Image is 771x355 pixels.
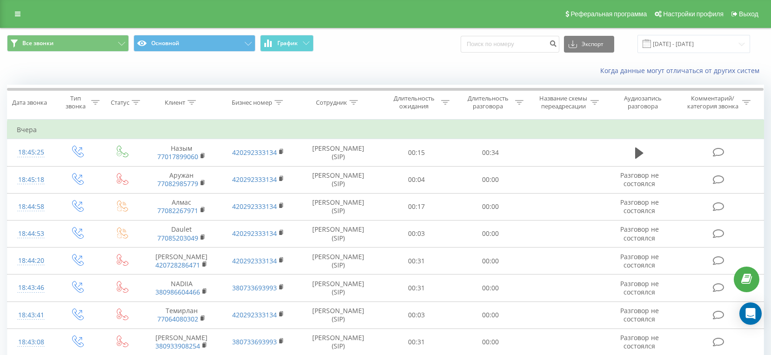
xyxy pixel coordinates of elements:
[297,139,380,166] td: [PERSON_NAME] (SIP)
[143,301,220,328] td: Темирлан
[620,333,659,350] span: Разговор не состоялся
[453,166,527,193] td: 00:00
[155,342,200,350] a: 380933908254
[380,166,454,193] td: 00:04
[143,166,220,193] td: Аружан
[12,99,47,107] div: Дата звонка
[111,99,129,107] div: Статус
[453,301,527,328] td: 00:00
[297,301,380,328] td: [PERSON_NAME] (SIP)
[297,275,380,301] td: [PERSON_NAME] (SIP)
[685,94,740,110] div: Комментарий/категория звонка
[620,171,659,188] span: Разговор не состоялся
[232,256,277,265] a: 420292333134
[620,279,659,296] span: Разговор не состоялся
[380,248,454,275] td: 00:31
[620,306,659,323] span: Разговор не состоялся
[564,36,614,53] button: Экспорт
[134,35,255,52] button: Основной
[17,143,45,161] div: 18:45:25
[380,139,454,166] td: 00:15
[157,206,198,215] a: 77082267971
[157,179,198,188] a: 77082985779
[63,94,89,110] div: Тип звонка
[663,10,724,18] span: Настройки профиля
[389,94,439,110] div: Длительность ожидания
[453,248,527,275] td: 00:00
[538,94,588,110] div: Название схемы переадресации
[232,202,277,211] a: 420292333134
[157,152,198,161] a: 77017899060
[17,171,45,189] div: 18:45:18
[143,248,220,275] td: [PERSON_NAME]
[739,10,758,18] span: Выход
[157,234,198,242] a: 77085203049
[17,225,45,243] div: 18:44:53
[17,279,45,297] div: 18:43:46
[143,275,220,301] td: NADIIA
[22,40,54,47] span: Все звонки
[17,252,45,270] div: 18:44:20
[143,220,220,247] td: Daulet
[232,310,277,319] a: 420292333134
[232,99,272,107] div: Бизнес номер
[17,333,45,351] div: 18:43:08
[453,139,527,166] td: 00:34
[297,166,380,193] td: [PERSON_NAME] (SIP)
[232,229,277,238] a: 420292333134
[165,99,185,107] div: Клиент
[232,283,277,292] a: 380733693993
[453,220,527,247] td: 00:00
[463,94,513,110] div: Длительность разговора
[453,193,527,220] td: 00:00
[297,220,380,247] td: [PERSON_NAME] (SIP)
[143,193,220,220] td: Алмас
[453,275,527,301] td: 00:00
[620,252,659,269] span: Разговор не состоялся
[232,337,277,346] a: 380733693993
[157,315,198,323] a: 77064080302
[17,306,45,324] div: 18:43:41
[316,99,347,107] div: Сотрудник
[17,198,45,216] div: 18:44:58
[7,121,764,139] td: Вчера
[7,35,129,52] button: Все звонки
[260,35,314,52] button: График
[380,301,454,328] td: 00:03
[570,10,647,18] span: Реферальная программа
[612,94,672,110] div: Аудиозапись разговора
[232,148,277,157] a: 420292333134
[600,66,764,75] a: Когда данные могут отличаться от других систем
[380,275,454,301] td: 00:31
[739,302,762,325] div: Open Intercom Messenger
[277,40,298,47] span: График
[380,193,454,220] td: 00:17
[297,248,380,275] td: [PERSON_NAME] (SIP)
[143,139,220,166] td: Назым
[380,220,454,247] td: 00:03
[155,288,200,296] a: 380986604466
[155,261,200,269] a: 420728286471
[232,175,277,184] a: 420292333134
[461,36,559,53] input: Поиск по номеру
[620,198,659,215] span: Разговор не состоялся
[620,225,659,242] span: Разговор не состоялся
[297,193,380,220] td: [PERSON_NAME] (SIP)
